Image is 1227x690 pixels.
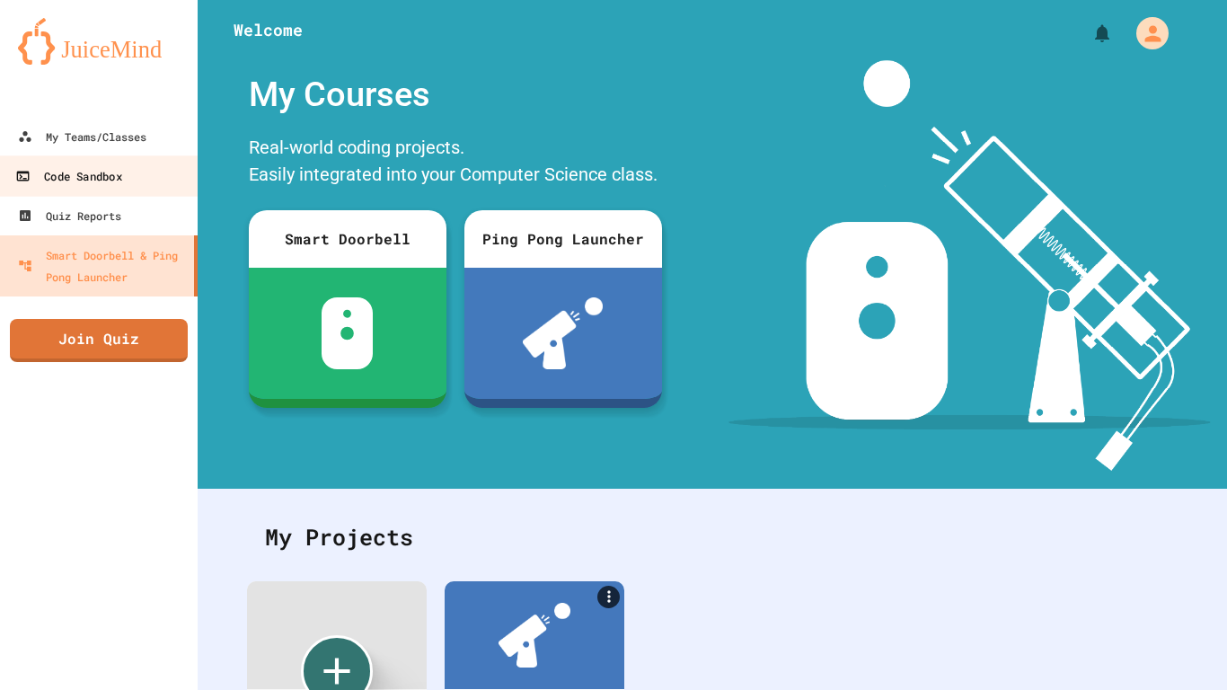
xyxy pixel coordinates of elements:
[523,297,603,369] img: ppl-with-ball.png
[10,319,188,362] a: Join Quiz
[18,205,121,226] div: Quiz Reports
[18,18,180,65] img: logo-orange.svg
[18,126,146,147] div: My Teams/Classes
[464,210,662,268] div: Ping Pong Launcher
[18,244,187,287] div: Smart Doorbell & Ping Pong Launcher
[1117,13,1173,54] div: My Account
[1058,18,1117,49] div: My Notifications
[728,60,1210,471] img: banner-image-my-projects.png
[322,297,373,369] img: sdb-white.svg
[247,502,1178,572] div: My Projects
[240,129,671,197] div: Real-world coding projects. Easily integrated into your Computer Science class.
[499,603,570,668] img: ppl-with-ball.png
[597,586,620,608] a: More
[240,60,671,129] div: My Courses
[249,210,446,268] div: Smart Doorbell
[15,165,121,188] div: Code Sandbox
